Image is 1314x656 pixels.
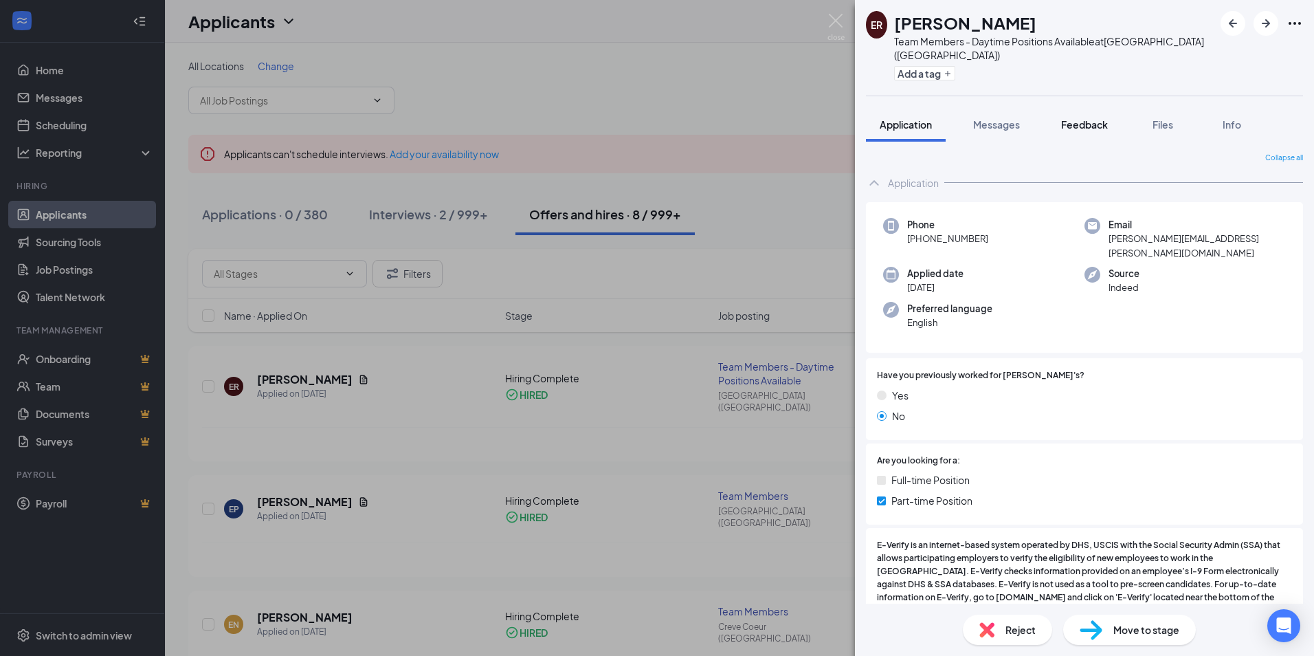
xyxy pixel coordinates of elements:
[1109,267,1139,281] span: Source
[891,472,970,488] span: Full-time Position
[877,539,1292,617] span: E-Verify is an internet-based system operated by DHS, USCIS with the Social Security Admin (SSA) ...
[892,408,905,424] span: No
[1152,118,1173,131] span: Files
[1223,118,1241,131] span: Info
[1005,622,1036,637] span: Reject
[907,267,964,281] span: Applied date
[1225,15,1241,32] svg: ArrowLeftNew
[907,316,992,329] span: English
[877,369,1084,382] span: Have you previously worked for [PERSON_NAME]'s?
[892,388,909,403] span: Yes
[877,455,960,468] span: Are you looking for a:
[1061,118,1108,131] span: Feedback
[894,11,1036,34] h1: [PERSON_NAME]
[1109,218,1286,232] span: Email
[894,66,955,80] button: PlusAdd a tag
[888,176,939,190] div: Application
[1109,281,1139,294] span: Indeed
[907,218,988,232] span: Phone
[1258,15,1274,32] svg: ArrowRight
[1113,622,1179,637] span: Move to stage
[894,34,1214,62] div: Team Members - Daytime Positions Available at [GEOGRAPHIC_DATA] ([GEOGRAPHIC_DATA])
[1109,232,1286,260] span: [PERSON_NAME][EMAIL_ADDRESS][PERSON_NAME][DOMAIN_NAME]
[1265,153,1303,164] span: Collapse all
[907,281,964,294] span: [DATE]
[891,493,972,508] span: Part-time Position
[880,118,932,131] span: Application
[1287,15,1303,32] svg: Ellipses
[1267,609,1300,642] div: Open Intercom Messenger
[907,232,988,245] span: [PHONE_NUMBER]
[866,175,882,191] svg: ChevronUp
[973,118,1020,131] span: Messages
[1221,11,1245,36] button: ArrowLeftNew
[1254,11,1278,36] button: ArrowRight
[871,18,882,32] div: ER
[907,302,992,316] span: Preferred language
[944,69,952,78] svg: Plus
